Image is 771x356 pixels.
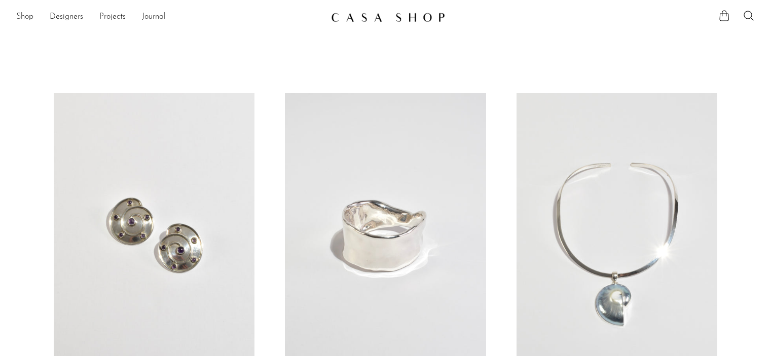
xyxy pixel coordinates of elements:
[99,11,126,24] a: Projects
[50,11,83,24] a: Designers
[16,11,33,24] a: Shop
[16,9,323,26] nav: Desktop navigation
[142,11,166,24] a: Journal
[16,9,323,26] ul: NEW HEADER MENU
